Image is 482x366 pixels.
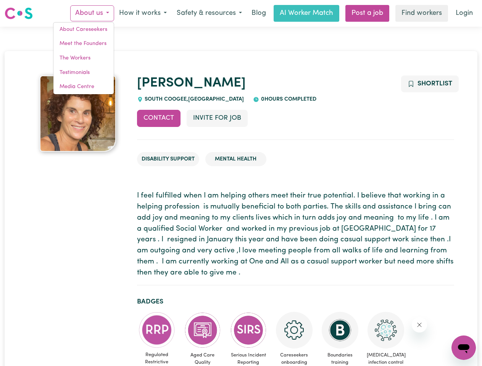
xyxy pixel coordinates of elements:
[53,80,114,94] a: Media Centre
[53,37,114,51] a: Meet the Founders
[137,152,199,167] li: Disability Support
[276,312,313,348] img: CS Academy: Careseekers Onboarding course completed
[137,110,181,127] button: Contact
[70,5,114,21] button: About us
[5,5,46,11] span: Need any help?
[53,51,114,66] a: The Workers
[40,75,116,152] img: Belinda
[172,5,247,21] button: Safety & resources
[418,80,452,87] span: Shortlist
[368,312,404,348] img: CS Academy: COVID-19 Infection Control Training course completed
[53,22,114,95] div: About us
[53,22,114,37] a: About Careseekers
[322,312,358,348] img: CS Academy: Boundaries in care and support work course completed
[451,335,476,360] iframe: Button to launch messaging window
[139,312,175,348] img: CS Academy: Regulated Restrictive Practices course completed
[114,5,172,21] button: How it works
[137,298,454,306] h2: Badges
[187,110,248,127] button: Invite for Job
[205,152,266,167] li: Mental Health
[5,5,33,22] a: Careseekers logo
[137,191,454,278] p: I feel fulfilled when I am helping others meet their true potential. I believe that working in a ...
[184,312,221,348] img: CS Academy: Aged Care Quality Standards & Code of Conduct course completed
[401,75,459,92] button: Add to shortlist
[5,6,33,20] img: Careseekers logo
[230,312,267,348] img: CS Academy: Serious Incident Reporting Scheme course completed
[137,77,246,90] a: [PERSON_NAME]
[28,75,128,152] a: Belinda's profile picture'
[143,96,244,102] span: SOUTH COOGEE , [GEOGRAPHIC_DATA]
[345,5,389,22] a: Post a job
[247,5,271,22] a: Blog
[53,66,114,80] a: Testimonials
[395,5,448,22] a: Find workers
[451,5,477,22] a: Login
[412,317,427,332] iframe: Close message
[274,5,339,22] a: AI Worker Match
[259,96,316,102] span: 0 hours completed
